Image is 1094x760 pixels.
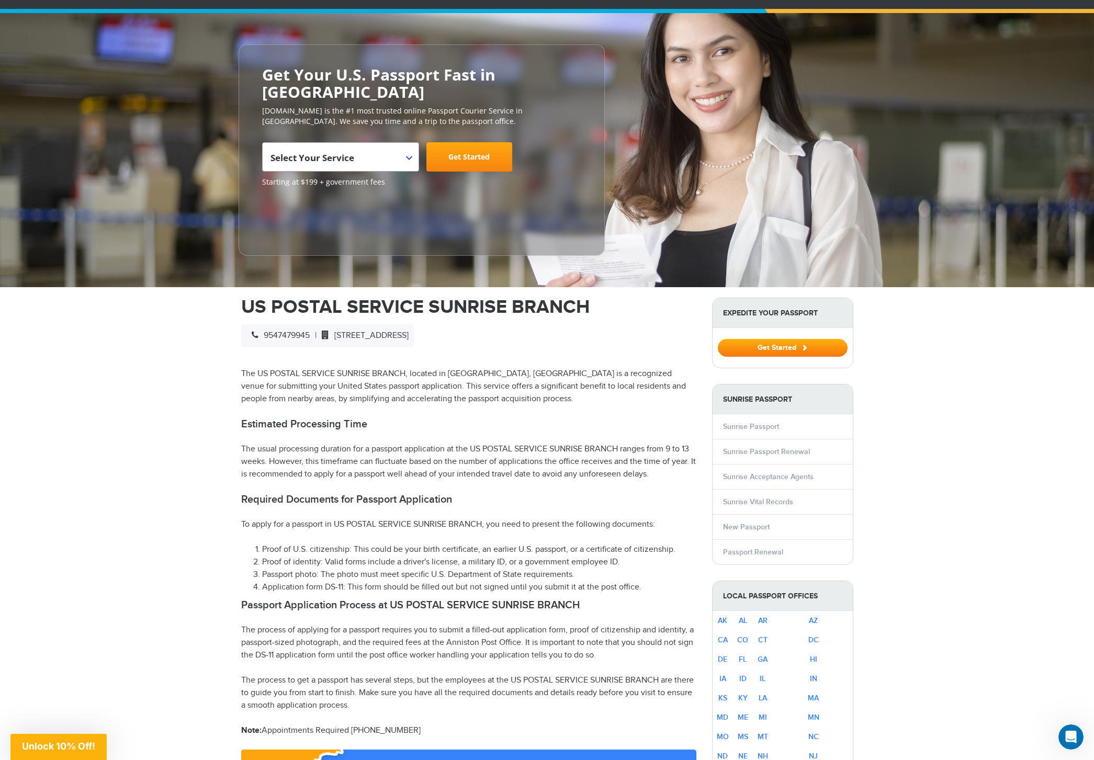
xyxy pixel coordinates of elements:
p: The US POSTAL SERVICE SUNRISE BRANCH, located in [GEOGRAPHIC_DATA], [GEOGRAPHIC_DATA] is a recogn... [241,368,696,405]
a: MO [717,732,729,741]
p: The process of applying for a passport requires you to submit a filled-out application form, proo... [241,624,696,662]
a: CA [718,636,728,644]
a: MT [758,732,768,741]
strong: Local Passport Offices [713,581,853,611]
a: MD [717,713,728,722]
a: MA [808,694,819,702]
h2: Get Your U.S. Passport Fast in [GEOGRAPHIC_DATA] [262,66,581,100]
a: ID [739,674,747,683]
button: Get Started [718,339,848,357]
a: AK [718,616,727,625]
span: Select Your Service [262,142,419,172]
a: ME [738,713,748,722]
li: Application form DS-11: This form should be filled out but not signed until you submit it at the ... [262,581,696,594]
div: | [241,324,414,347]
iframe: Customer reviews powered by Trustpilot [262,192,341,245]
strong: Sunrise Passport [713,384,853,414]
h2: Estimated Processing Time [241,418,696,430]
a: Get Started [426,142,512,172]
strong: Expedite Your Passport [713,298,853,328]
a: DE [718,655,727,664]
li: Proof of U.S. citizenship: This could be your birth certificate, an earlier U.S. passport, or a c... [262,543,696,556]
a: DC [808,636,819,644]
a: KY [738,694,748,702]
a: Passport Renewal [723,548,783,557]
span: Select Your Service [270,146,408,176]
li: Passport photo: The photo must meet specific U.S. Department of State requirements. [262,569,696,581]
a: NC [808,732,819,741]
li: Proof of identity: Valid forms include a driver's license, a military ID, or a government employe... [262,556,696,569]
p: The usual processing duration for a passport application at the US POSTAL SERVICE SUNRISE BRANCH ... [241,443,696,481]
span: [STREET_ADDRESS] [317,331,409,341]
a: IA [719,674,726,683]
p: [DOMAIN_NAME] is the #1 most trusted online Passport Courier Service in [GEOGRAPHIC_DATA]. We sav... [262,106,581,127]
a: HI [810,655,817,664]
a: IN [810,674,817,683]
a: Get Started [718,343,848,351]
a: Sunrise Vital Records [723,497,793,506]
a: IL [760,674,765,683]
a: CT [758,636,768,644]
h2: Required Documents for Passport Application [241,493,696,506]
iframe: Intercom live chat [1058,724,1084,750]
a: LA [759,694,767,702]
span: Starting at $199 + government fees [262,177,581,187]
a: MN [808,713,819,722]
a: CO [737,636,748,644]
a: New Passport [723,523,770,531]
span: Select Your Service [270,152,354,164]
p: To apply for a passport in US POSTAL SERVICE SUNRISE BRANCH, you need to present the following do... [241,518,696,531]
span: Unlock 10% Off! [22,741,95,752]
a: AR [758,616,768,625]
p: The process to get a passport has several steps, but the employees at the US POSTAL SERVICE SUNRI... [241,674,696,712]
strong: Note: [241,725,262,735]
p: Appointments Required [PHONE_NUMBER] [241,724,696,737]
span: 9547479945 [246,331,310,341]
div: Unlock 10% Off! [10,734,107,760]
a: FL [739,655,747,664]
a: KS [718,694,727,702]
h1: US POSTAL SERVICE SUNRISE BRANCH [241,298,696,316]
a: AL [739,616,747,625]
a: Sunrise Passport [723,422,779,431]
a: AZ [809,616,818,625]
a: Sunrise Acceptance Agents [723,472,814,481]
a: Sunrise Passport Renewal [723,447,810,456]
a: GA [758,655,768,664]
a: MS [738,732,748,741]
a: MI [759,713,767,722]
h2: Passport Application Process at US POSTAL SERVICE SUNRISE BRANCH [241,599,696,611]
